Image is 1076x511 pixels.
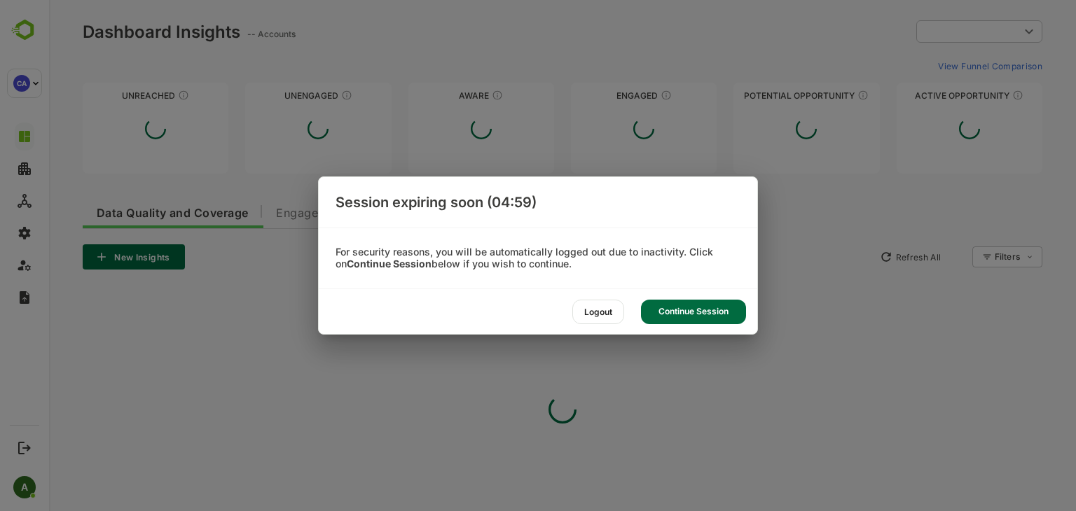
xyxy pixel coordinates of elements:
[808,90,820,101] div: These accounts are MQAs and can be passed on to Inside Sales
[946,251,971,262] div: Filters
[582,208,636,219] span: Customer
[347,258,432,269] b: Continue Session
[641,300,746,324] div: Continue Session
[129,90,140,101] div: These accounts have not been engaged with for a defined time period
[572,300,624,324] div: Logout
[196,90,342,101] div: Unengaged
[612,90,623,101] div: These accounts are warm, further nurturing would qualify them to MQAs
[443,90,454,101] div: These accounts have just entered the buying cycle and need further nurturing
[944,244,993,269] div: Filters
[848,90,993,101] div: Active Opportunity
[292,90,303,101] div: These accounts have not shown enough engagement and need nurturing
[48,208,199,219] span: Data Quality and Coverage
[34,22,191,42] div: Dashboard Insights
[227,208,296,219] span: Engagement
[34,244,136,269] button: New Insights
[522,90,668,101] div: Engaged
[883,55,993,77] button: View Funnel Comparison
[684,90,830,101] div: Potential Opportunity
[319,246,757,270] div: For security reasons, you will be automatically logged out due to inactivity. Click on below if y...
[867,19,993,44] div: ​
[324,208,355,219] span: Intent
[359,90,505,101] div: Aware
[34,90,179,101] div: Unreached
[319,177,757,227] div: Session expiring soon (04:59)
[529,208,554,219] span: Deal
[383,208,502,219] span: Potential Opportunity
[198,29,251,39] ag: -- Accounts
[963,90,974,101] div: These accounts have open opportunities which might be at any of the Sales Stages
[825,246,898,268] button: Refresh All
